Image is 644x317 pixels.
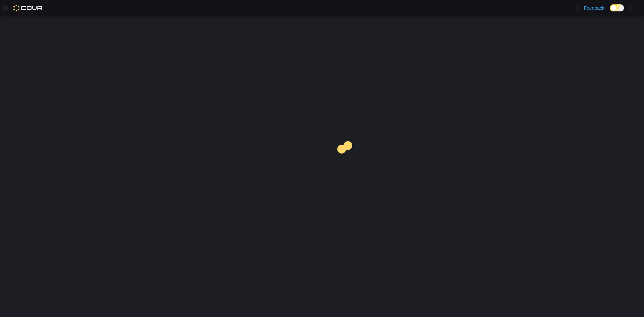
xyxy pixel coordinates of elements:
img: cova-loader [322,136,372,187]
a: Feedback [573,1,607,15]
input: Dark Mode [610,4,624,11]
img: Cova [13,5,43,11]
span: Feedback [584,5,604,11]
